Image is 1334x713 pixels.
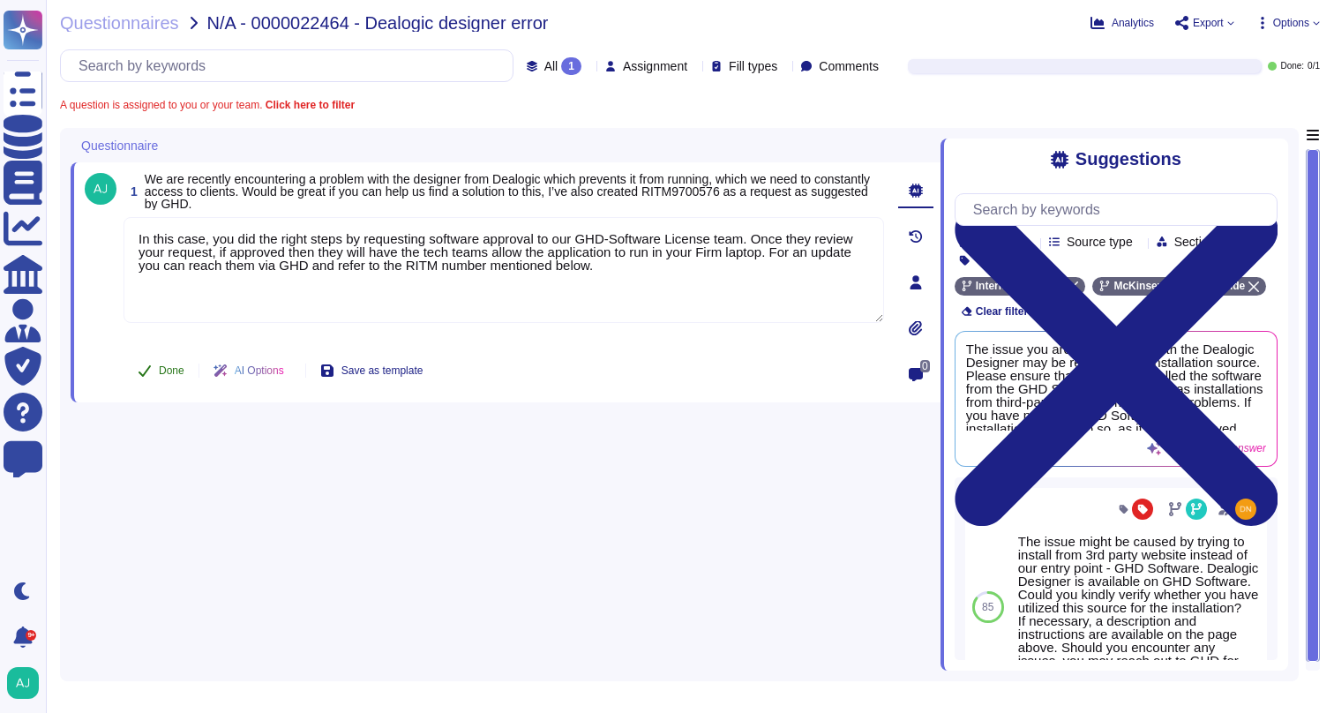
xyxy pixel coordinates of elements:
div: 1 [561,57,581,75]
div: The issue might be caused by trying to install from 3rd party website instead of our entry point ... [1018,535,1260,694]
span: AI Options [235,365,284,376]
span: Questionnaire [81,139,158,152]
span: We are recently encountering a problem with the designer from Dealogic which prevents it from run... [145,172,870,211]
span: Options [1273,18,1309,28]
div: 9+ [26,630,36,641]
span: 85 [982,602,993,612]
textarea: In this case, you did the right steps by requesting software approval to our GHD-Software License... [124,217,884,323]
span: Done: [1280,62,1304,71]
span: 0 / 1 [1308,62,1320,71]
span: All [544,60,558,72]
button: Analytics [1090,16,1154,30]
button: Done [124,353,199,388]
input: Search by keywords [70,50,513,81]
span: Export [1193,18,1224,28]
span: 0 [920,360,930,372]
span: Analytics [1112,18,1154,28]
span: Questionnaires [60,14,179,32]
img: user [85,173,116,205]
span: 1 [124,185,138,198]
button: user [4,664,51,702]
input: Search by keywords [964,194,1277,225]
b: Click here to filter [262,99,355,111]
span: Assignment [623,60,687,72]
img: user [7,667,39,699]
button: Save as template [306,353,438,388]
span: Done [159,365,184,376]
span: A question is assigned to you or your team. [60,100,355,110]
img: user [1235,499,1256,520]
span: Save as template [341,365,423,376]
span: Comments [819,60,879,72]
span: N/A - 0000022464 - Dealogic designer error [207,14,549,32]
span: Fill types [729,60,777,72]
